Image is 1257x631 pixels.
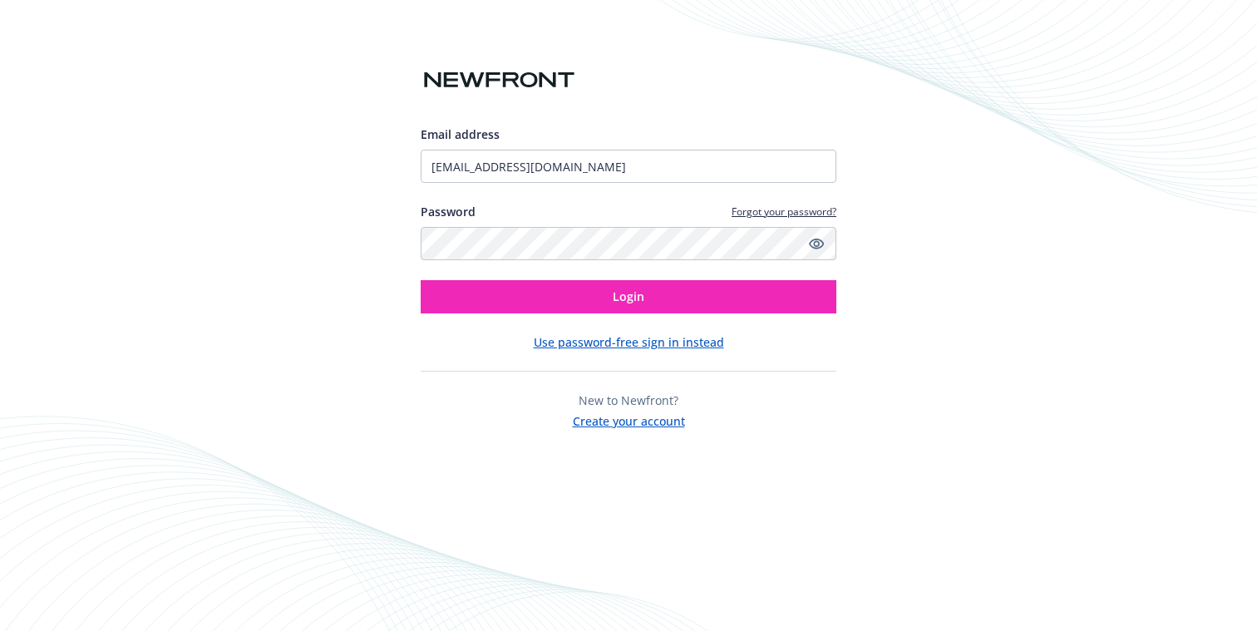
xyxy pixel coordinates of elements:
[421,150,836,183] input: Enter your email
[421,203,476,220] label: Password
[579,392,678,408] span: New to Newfront?
[806,234,826,254] a: Show password
[534,333,724,351] button: Use password-free sign in instead
[421,126,500,142] span: Email address
[573,409,685,430] button: Create your account
[421,280,836,313] button: Login
[421,66,578,95] img: Newfront logo
[732,205,836,219] a: Forgot your password?
[613,288,644,304] span: Login
[421,227,836,260] input: Enter your password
